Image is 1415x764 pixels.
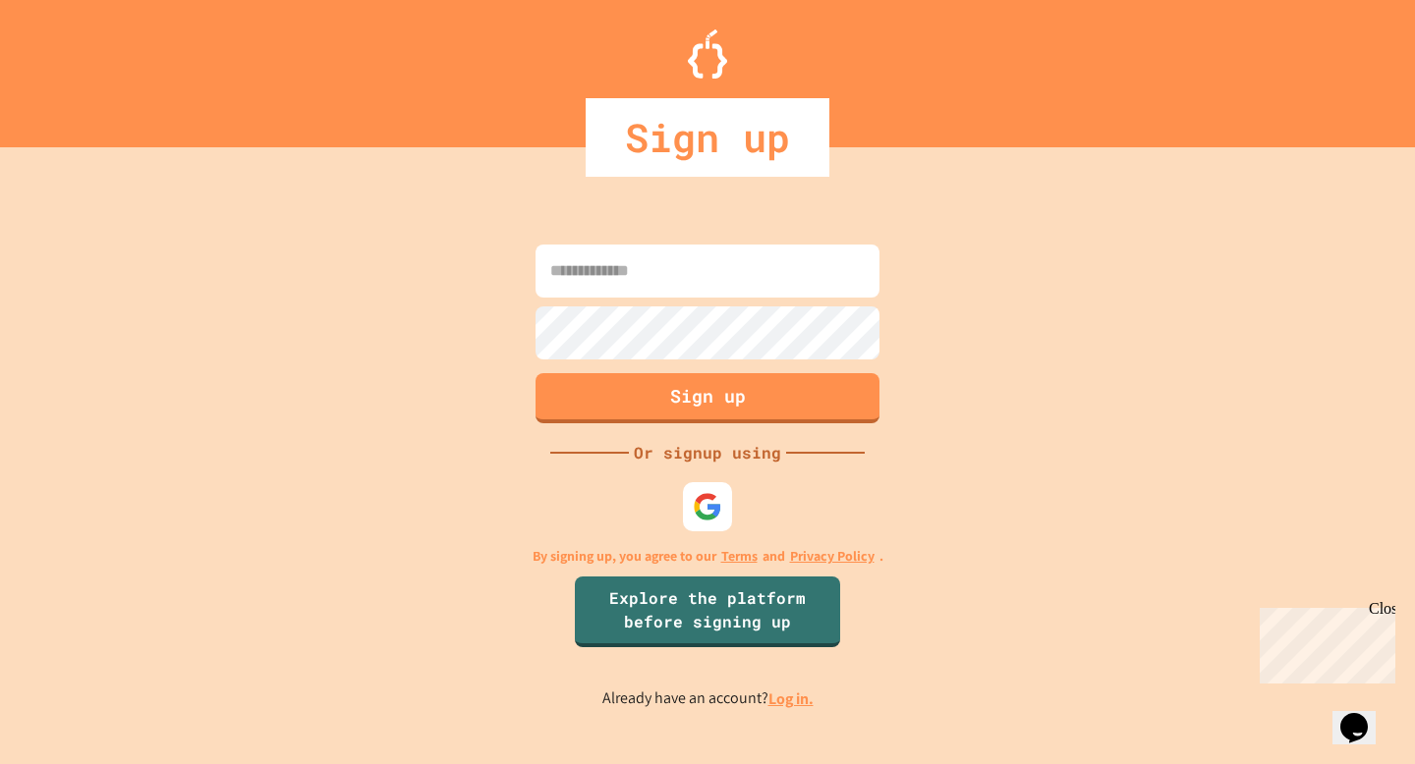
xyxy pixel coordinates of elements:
[533,546,883,567] p: By signing up, you agree to our and .
[8,8,136,125] div: Chat with us now!Close
[688,29,727,79] img: Logo.svg
[693,492,722,521] img: google-icon.svg
[1252,600,1395,683] iframe: chat widget
[575,576,840,647] a: Explore the platform before signing up
[768,688,814,709] a: Log in.
[721,546,758,567] a: Terms
[586,98,829,177] div: Sign up
[629,441,786,464] div: Or signup using
[602,686,814,711] p: Already have an account?
[790,546,875,567] a: Privacy Policy
[536,373,879,423] button: Sign up
[1332,685,1395,744] iframe: chat widget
